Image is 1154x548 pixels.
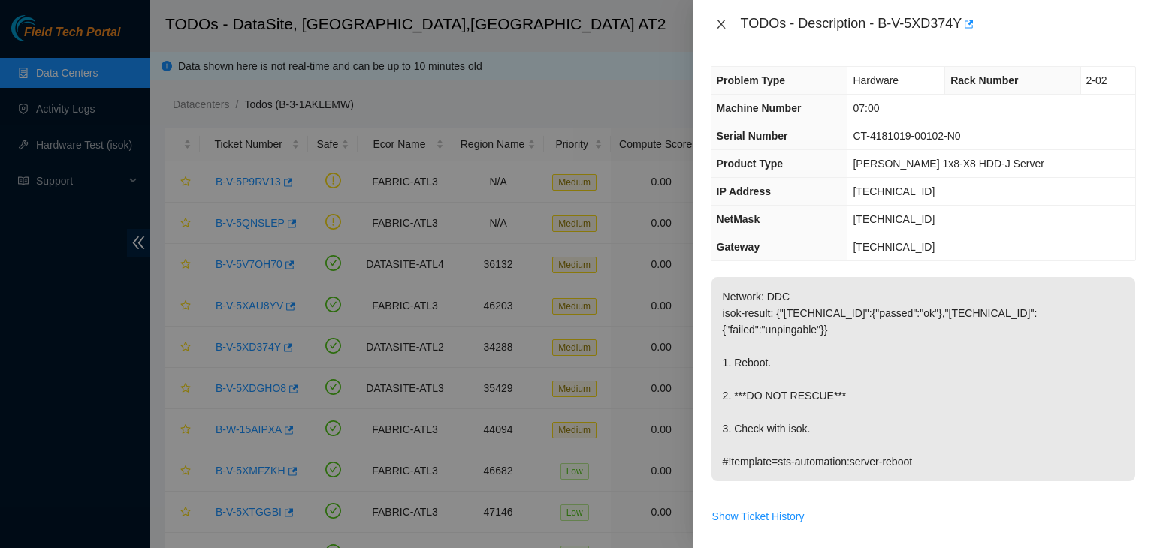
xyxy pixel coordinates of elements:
span: Product Type [717,158,783,170]
button: Close [711,17,732,32]
span: CT-4181019-00102-N0 [853,130,960,142]
span: IP Address [717,185,771,197]
span: Serial Number [717,130,788,142]
span: NetMask [717,213,760,225]
span: [TECHNICAL_ID] [853,185,935,197]
span: close [715,18,727,30]
span: 2-02 [1086,74,1107,86]
button: Show Ticket History [711,504,805,528]
span: [TECHNICAL_ID] [853,213,935,225]
p: Network: DDC isok-result: {"[TECHNICAL_ID]":{"passed":"ok"},"[TECHNICAL_ID]":{"failed":"unpingabl... [711,277,1135,481]
span: [PERSON_NAME] 1x8-X8 HDD-J Server [853,158,1044,170]
span: Problem Type [717,74,786,86]
span: 07:00 [853,102,879,114]
span: Show Ticket History [712,508,805,525]
div: TODOs - Description - B-V-5XD374Y [741,12,1136,36]
span: [TECHNICAL_ID] [853,241,935,253]
span: Machine Number [717,102,802,114]
span: Gateway [717,241,760,253]
span: Rack Number [950,74,1018,86]
span: Hardware [853,74,899,86]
